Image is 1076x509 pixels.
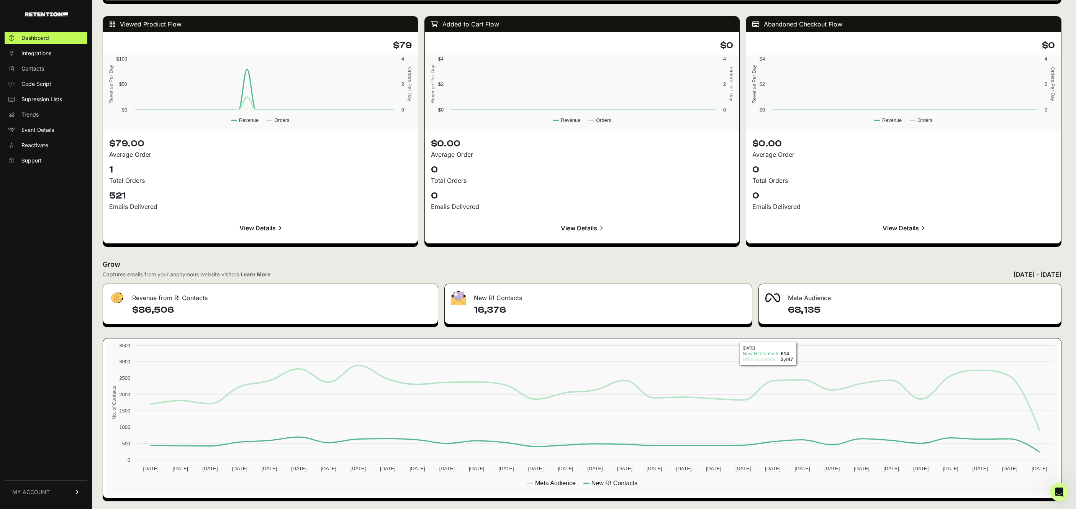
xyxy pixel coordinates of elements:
span: Event Details [21,126,54,134]
span: Integrations [21,49,51,57]
a: Dashboard [5,32,87,44]
img: fa-meta-2f981b61bb99beabf952f7030308934f19ce035c18b003e963880cc3fabeebb7.png [765,293,780,302]
div: Abandoned Checkout Flow [746,16,1061,32]
text: $50 [119,81,127,87]
text: 2500 [120,375,130,381]
text: [DATE] [647,466,662,471]
text: 4 [401,56,404,62]
a: View Details [109,219,412,237]
text: 1000 [120,424,130,430]
text: [DATE] [350,466,366,471]
a: Reactivate [5,139,87,151]
text: $4 [438,56,443,62]
div: Total Orders [109,176,412,185]
span: Support [21,157,42,164]
text: [DATE] [1032,466,1047,471]
img: fa-envelope-19ae18322b30453b285274b1b8af3d052b27d846a4fbe8435d1a52b978f639a2.png [451,291,466,305]
text: 3000 [120,359,130,365]
text: $2 [438,81,443,87]
h4: 16,376 [474,304,746,316]
p: 0 [431,190,734,202]
a: Contacts [5,62,87,75]
a: Integrations [5,47,87,59]
div: Average Order [752,150,1055,159]
text: [DATE] [409,466,425,471]
text: Orders [918,117,933,123]
text: Revenue [239,117,259,123]
h4: 68,135 [788,304,1055,316]
div: Added to Cart Flow [425,16,740,32]
text: [DATE] [173,466,188,471]
span: MY ACCOUNT [12,488,50,496]
a: Code Script [5,78,87,90]
div: Emails Delivered [752,202,1055,211]
text: [DATE] [587,466,603,471]
text: [DATE] [795,466,810,471]
text: $0 [122,107,127,113]
text: [DATE] [943,466,958,471]
text: [DATE] [262,466,277,471]
span: Dashboard [21,34,49,42]
p: 0 [752,190,1055,202]
text: 0 [128,457,130,463]
text: $100 [116,56,127,62]
text: 4 [1045,56,1047,62]
text: Meta Audience [535,480,576,486]
text: 2 [401,81,404,87]
text: Orders [596,117,611,123]
text: [DATE] [765,466,780,471]
text: [DATE] [558,466,573,471]
a: Support [5,154,87,167]
text: $2 [760,81,765,87]
a: View Details [431,219,734,237]
iframe: Intercom live chat [1050,483,1068,501]
div: [DATE] - [DATE] [1014,270,1061,279]
a: Supression Lists [5,93,87,105]
text: [DATE] [884,466,899,471]
a: Event Details [5,124,87,136]
p: 0 [752,164,1055,176]
text: 0 [401,107,404,113]
text: Orders Per Day [407,67,413,101]
text: [DATE] [913,466,929,471]
text: 2 [1045,81,1047,87]
p: $79.00 [109,138,412,150]
span: Code Script [21,80,51,88]
span: Supression Lists [21,95,62,103]
text: [DATE] [824,466,840,471]
text: [DATE] [1002,466,1017,471]
text: [DATE] [232,466,247,471]
text: 1500 [120,408,130,414]
p: 0 [431,164,734,176]
a: View Details [752,219,1055,237]
div: New R! Contacts [445,284,752,307]
div: Meta Audience [759,284,1061,307]
div: Revenue from R! Contacts [103,284,438,307]
a: Trends [5,108,87,121]
h4: $0 [431,39,734,52]
text: [DATE] [854,466,869,471]
text: 2000 [120,392,130,397]
text: Revenue Per Day [108,64,114,103]
text: 3500 [120,343,130,348]
div: Viewed Product Flow [103,16,418,32]
a: MY ACCOUNT [5,480,87,504]
a: Learn More [241,271,270,277]
text: [DATE] [706,466,721,471]
text: Revenue Per Day [751,64,757,103]
text: [DATE] [973,466,988,471]
text: [DATE] [676,466,691,471]
text: 0 [723,107,726,113]
img: Retention.com [25,12,68,16]
div: Captures emails from your anonymous website visitors. [103,271,270,278]
span: Trends [21,111,39,118]
p: $0.00 [752,138,1055,150]
text: Revenue Per Day [429,64,435,103]
h4: $86,506 [132,304,432,316]
text: New R! Contacts [591,480,637,486]
text: $4 [760,56,765,62]
text: Orders [274,117,289,123]
text: [DATE] [380,466,395,471]
p: 1 [109,164,412,176]
text: Orders Per Day [729,67,734,101]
